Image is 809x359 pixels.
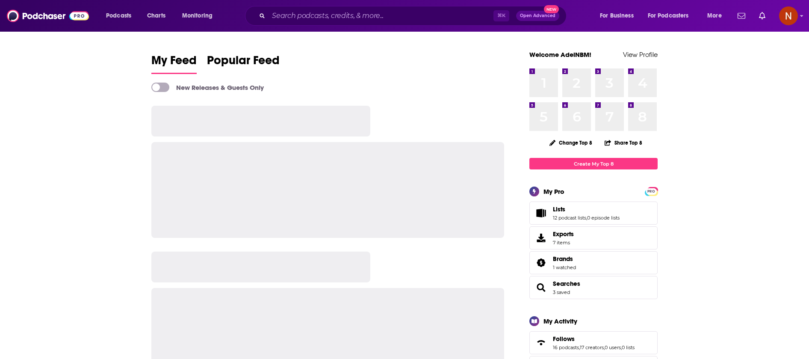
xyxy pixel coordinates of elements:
input: Search podcasts, credits, & more... [269,9,493,23]
span: 7 items [553,240,574,246]
span: , [621,344,622,350]
button: Share Top 8 [604,134,643,151]
span: Brands [553,255,573,263]
span: Follows [529,331,658,354]
a: 0 episode lists [587,215,620,221]
a: 3 saved [553,289,570,295]
a: Popular Feed [207,53,280,74]
button: open menu [701,9,732,23]
a: Charts [142,9,171,23]
span: Exports [532,232,549,244]
span: Follows [553,335,575,343]
a: PRO [646,188,656,194]
button: open menu [100,9,142,23]
span: ⌘ K [493,10,509,21]
a: 0 users [605,344,621,350]
a: View Profile [623,50,658,59]
span: Exports [553,230,574,238]
a: Searches [553,280,580,288]
span: Popular Feed [207,53,280,73]
span: For Business [600,10,634,22]
span: Logged in as AdelNBM [779,6,798,25]
span: More [707,10,722,22]
span: Open Advanced [520,14,555,18]
span: Monitoring [182,10,213,22]
span: Searches [529,276,658,299]
button: open menu [594,9,644,23]
div: Search podcasts, credits, & more... [253,6,575,26]
button: Change Top 8 [544,137,597,148]
span: , [604,344,605,350]
button: open menu [642,9,701,23]
span: For Podcasters [648,10,689,22]
a: Follows [532,337,549,349]
div: My Activity [543,317,577,325]
a: Follows [553,335,635,343]
img: User Profile [779,6,798,25]
a: Lists [553,205,620,213]
a: Show notifications dropdown [756,9,769,23]
span: My Feed [151,53,197,73]
img: Podchaser - Follow, Share and Rate Podcasts [7,8,89,24]
a: Exports [529,226,658,249]
a: My Feed [151,53,197,74]
a: New Releases & Guests Only [151,83,264,92]
a: 0 lists [622,344,635,350]
div: My Pro [543,187,564,196]
span: Lists [553,205,565,213]
a: Create My Top 8 [529,158,658,169]
a: 17 creators [580,344,604,350]
span: New [544,5,559,13]
a: 12 podcast lists [553,215,586,221]
span: Brands [529,251,658,274]
span: PRO [646,188,656,195]
a: Searches [532,282,549,294]
button: Show profile menu [779,6,798,25]
button: open menu [176,9,224,23]
span: , [586,215,587,221]
a: Lists [532,207,549,219]
span: Lists [529,202,658,225]
span: Podcasts [106,10,131,22]
span: , [579,344,580,350]
a: Brands [532,257,549,269]
button: Open AdvancedNew [516,11,559,21]
a: Welcome AdelNBM! [529,50,591,59]
a: 1 watched [553,264,576,270]
span: Charts [147,10,165,22]
a: Brands [553,255,576,263]
a: Show notifications dropdown [734,9,749,23]
a: 16 podcasts [553,344,579,350]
